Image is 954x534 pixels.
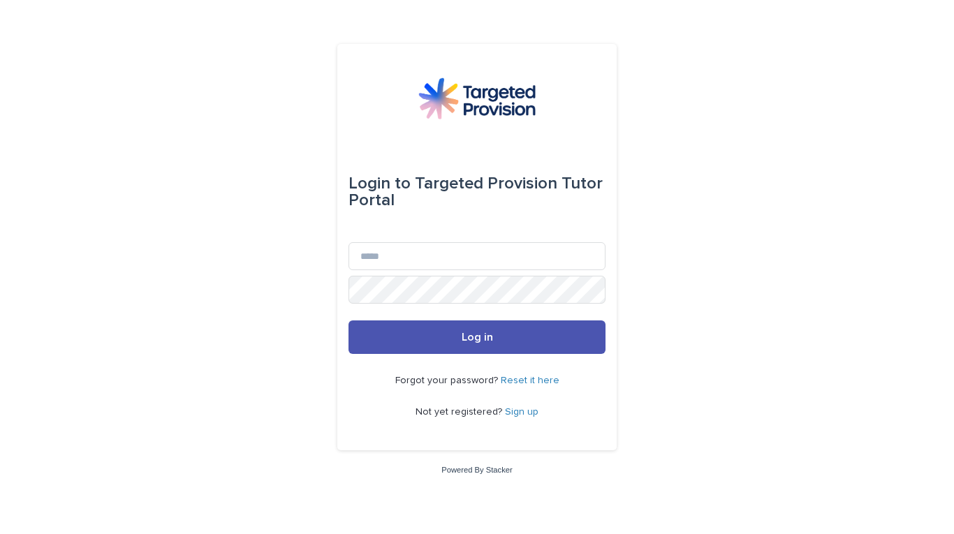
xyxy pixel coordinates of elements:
img: M5nRWzHhSzIhMunXDL62 [418,77,536,119]
span: Not yet registered? [416,407,505,417]
div: Targeted Provision Tutor Portal [348,164,606,220]
a: Reset it here [501,376,559,385]
a: Powered By Stacker [441,466,512,474]
button: Log in [348,320,606,354]
span: Forgot your password? [395,376,501,385]
span: Login to [348,175,411,192]
a: Sign up [505,407,538,417]
span: Log in [462,332,493,343]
